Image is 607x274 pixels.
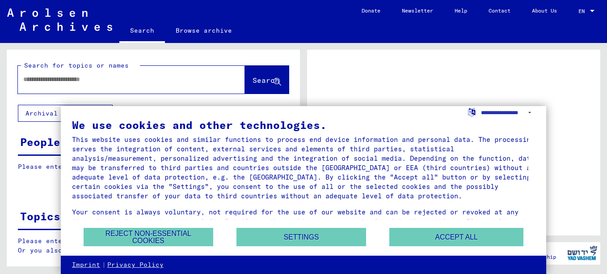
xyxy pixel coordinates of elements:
[236,228,366,246] button: Settings
[72,135,535,201] div: This website uses cookies and similar functions to process end device information and personal da...
[389,228,523,246] button: Accept all
[565,242,599,264] img: yv_logo.png
[578,8,588,14] span: EN
[18,105,113,122] button: Archival tree units
[18,236,289,255] p: Please enter a search term or set filters to get results. Or you also can browse the manually.
[253,76,279,85] span: Search
[107,261,164,270] a: Privacy Policy
[72,120,535,130] div: We use cookies and other technologies.
[20,208,60,224] div: Topics
[20,134,60,150] div: People
[245,66,289,94] button: Search
[24,61,129,69] mat-label: Search for topics or names
[7,9,112,31] img: Arolsen_neg.svg
[119,20,165,43] a: Search
[165,20,243,41] a: Browse archive
[18,162,288,171] p: Please enter a search term or set filters to get results.
[72,207,535,235] div: Your consent is always voluntary, not required for the use of our website and can be rejected or ...
[84,228,213,246] button: Reject non-essential cookies
[72,261,100,270] a: Imprint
